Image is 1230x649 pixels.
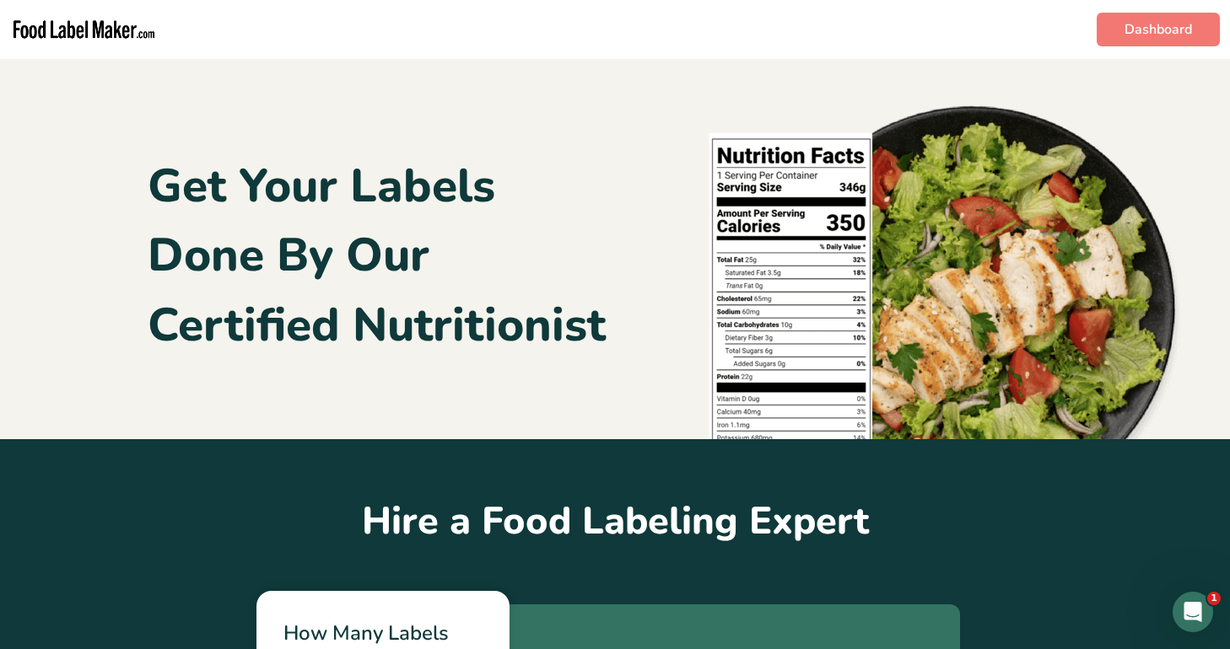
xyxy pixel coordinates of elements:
[148,152,606,361] h1: Get Your Labels Done By Our Certified Nutritionist
[1173,592,1213,632] iframe: Intercom live chat
[10,7,158,52] img: Food Label Maker
[1207,592,1221,605] span: 1
[1097,13,1220,46] a: Dashboard
[684,72,1190,439] img: header-img.b4fd922.png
